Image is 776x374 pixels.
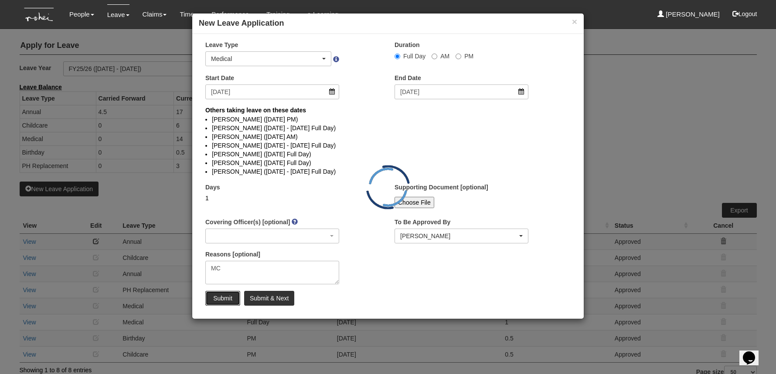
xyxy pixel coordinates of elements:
[212,167,564,176] li: [PERSON_NAME] ([DATE] - [DATE] Full Day)
[212,158,564,167] li: [PERSON_NAME] ([DATE] Full Day)
[464,53,473,60] span: PM
[211,54,320,63] div: Medical
[205,74,234,82] label: Start Date
[212,141,564,150] li: [PERSON_NAME] ([DATE] - [DATE] Full Day)
[572,17,577,26] button: ×
[395,218,450,226] label: To Be Approved By
[395,229,528,243] button: Daniel Low
[205,218,290,226] label: Covering Officer(s) [optional]
[395,74,421,82] label: End Date
[205,250,260,259] label: Reasons [optional]
[212,150,564,158] li: [PERSON_NAME] ([DATE] Full Day)
[205,107,306,114] b: Others taking leave on these dates
[244,291,294,306] input: Submit & Next
[395,84,528,99] input: d/m/yyyy
[395,197,434,208] input: Choose File
[212,124,564,132] li: [PERSON_NAME] ([DATE] - [DATE] Full Day)
[205,194,339,202] div: 1
[205,291,240,306] input: Submit
[205,40,238,49] label: Leave Type
[395,40,420,49] label: Duration
[199,19,284,27] b: New Leave Application
[440,53,449,60] span: AM
[400,232,517,240] div: [PERSON_NAME]
[205,51,331,66] button: Medical
[212,115,564,124] li: [PERSON_NAME] ([DATE] PM)
[403,53,425,60] span: Full Day
[205,183,220,192] label: Days
[212,132,564,141] li: [PERSON_NAME] ([DATE] AM)
[205,84,339,99] input: d/m/yyyy
[739,339,767,365] iframe: chat widget
[395,183,488,192] label: Supporting Document [optional]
